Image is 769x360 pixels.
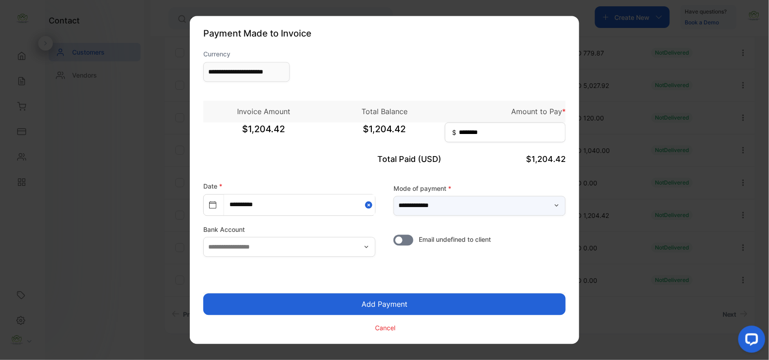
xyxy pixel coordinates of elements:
[203,50,290,59] label: Currency
[394,184,566,193] label: Mode of payment
[324,153,445,166] p: Total Paid (USD)
[203,123,324,145] span: $1,204.42
[203,225,375,235] label: Bank Account
[365,195,375,215] button: Close
[324,123,445,145] span: $1,204.42
[203,294,566,315] button: Add Payment
[526,155,566,164] span: $1,204.42
[731,322,769,360] iframe: LiveChat chat widget
[324,106,445,117] p: Total Balance
[203,106,324,117] p: Invoice Amount
[445,106,566,117] p: Amount to Pay
[203,27,566,41] p: Payment Made to Invoice
[452,128,456,138] span: $
[419,235,491,245] span: Email undefined to client
[203,183,222,190] label: Date
[375,323,396,332] p: Cancel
